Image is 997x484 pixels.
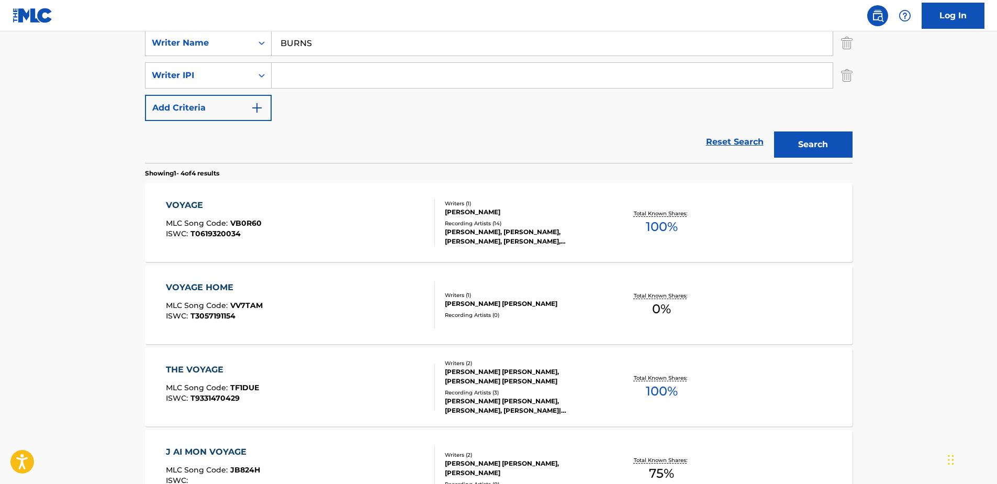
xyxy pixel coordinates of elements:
[841,62,853,89] img: Delete Criterion
[948,444,954,476] div: Drag
[152,69,246,82] div: Writer IPI
[145,266,853,344] a: VOYAGE HOMEMLC Song Code:VV7TAMISWC:T3057191154Writers (1)[PERSON_NAME] [PERSON_NAME]Recording Ar...
[899,9,911,22] img: help
[634,374,690,382] p: Total Known Shares:
[145,95,272,121] button: Add Criteria
[652,300,671,318] span: 0 %
[841,30,853,56] img: Delete Criterion
[445,291,603,299] div: Writers ( 1 )
[230,465,260,475] span: JB824H
[445,207,603,217] div: [PERSON_NAME]
[945,434,997,484] iframe: Chat Widget
[445,459,603,478] div: [PERSON_NAME] [PERSON_NAME], [PERSON_NAME]
[145,348,853,426] a: THE VOYAGEMLC Song Code:TF1DUEISWC:T9331470429Writers (2)[PERSON_NAME] [PERSON_NAME], [PERSON_NAM...
[634,456,690,464] p: Total Known Shares:
[774,131,853,158] button: Search
[634,292,690,300] p: Total Known Shares:
[445,389,603,397] div: Recording Artists ( 3 )
[701,130,769,153] a: Reset Search
[145,183,853,262] a: VOYAGEMLC Song Code:VB0R60ISWC:T0619320034Writers (1)[PERSON_NAME]Recording Artists (14)[PERSON_N...
[13,8,53,23] img: MLC Logo
[152,37,246,49] div: Writer Name
[166,393,191,403] span: ISWC :
[251,102,263,114] img: 9d2ae6d4665cec9f34b9.svg
[867,5,888,26] a: Public Search
[894,5,915,26] div: Help
[445,200,603,207] div: Writers ( 1 )
[166,301,230,310] span: MLC Song Code :
[166,229,191,238] span: ISWC :
[230,218,262,228] span: VB0R60
[191,229,241,238] span: T0619320034
[445,451,603,459] div: Writers ( 2 )
[166,281,263,294] div: VOYAGE HOME
[166,383,230,392] span: MLC Song Code :
[922,3,984,29] a: Log In
[871,9,884,22] img: search
[445,359,603,367] div: Writers ( 2 )
[445,299,603,309] div: [PERSON_NAME] [PERSON_NAME]
[145,169,219,178] p: Showing 1 - 4 of 4 results
[445,367,603,386] div: [PERSON_NAME] [PERSON_NAME], [PERSON_NAME] [PERSON_NAME]
[166,364,259,376] div: THE VOYAGE
[634,210,690,217] p: Total Known Shares:
[445,219,603,227] div: Recording Artists ( 14 )
[445,397,603,415] div: [PERSON_NAME] [PERSON_NAME], [PERSON_NAME], [PERSON_NAME]|[PERSON_NAME]
[646,382,678,401] span: 100 %
[230,383,259,392] span: TF1DUE
[191,393,240,403] span: T9331470429
[649,464,674,483] span: 75 %
[445,227,603,246] div: [PERSON_NAME], [PERSON_NAME], [PERSON_NAME], [PERSON_NAME], [PERSON_NAME]
[166,465,230,475] span: MLC Song Code :
[166,311,191,321] span: ISWC :
[166,199,262,212] div: VOYAGE
[445,311,603,319] div: Recording Artists ( 0 )
[191,311,236,321] span: T3057191154
[166,446,260,458] div: J AI MON VOYAGE
[230,301,263,310] span: VV7TAM
[646,217,678,236] span: 100 %
[166,218,230,228] span: MLC Song Code :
